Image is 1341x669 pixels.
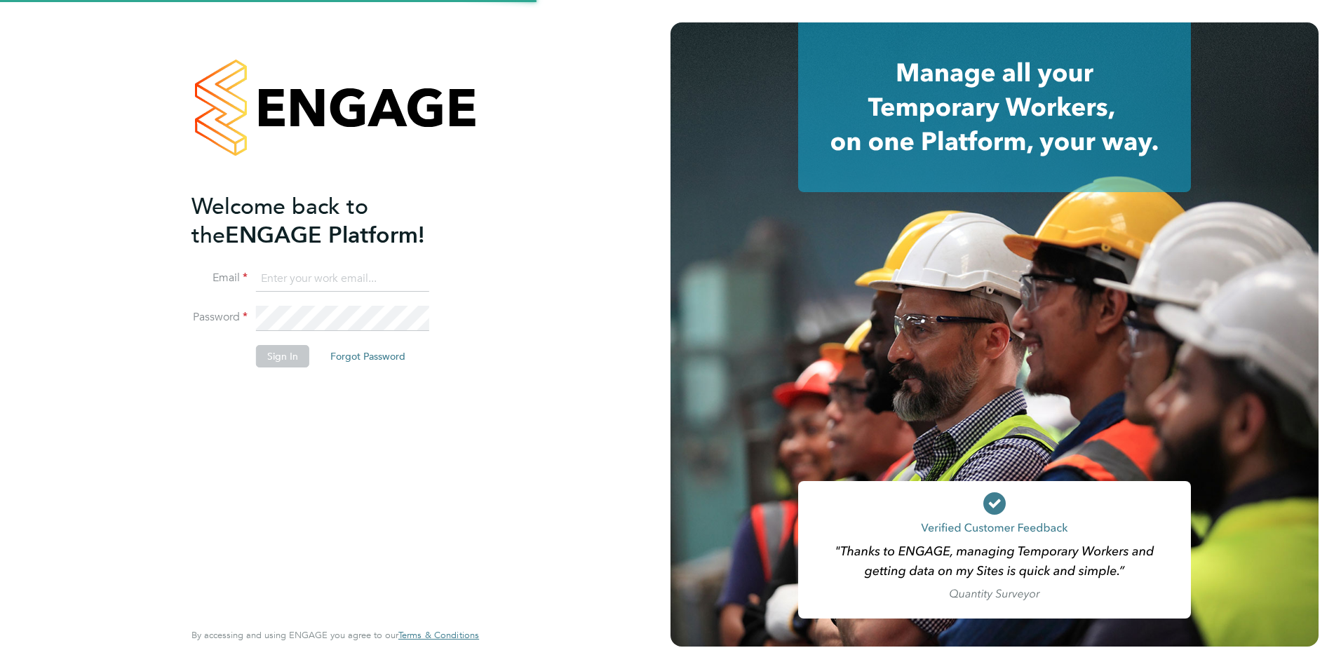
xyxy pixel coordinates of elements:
button: Forgot Password [319,345,417,367]
label: Password [191,310,248,325]
span: Terms & Conditions [398,629,479,641]
span: By accessing and using ENGAGE you agree to our [191,629,479,641]
a: Terms & Conditions [398,630,479,641]
button: Sign In [256,345,309,367]
span: Welcome back to the [191,193,368,249]
h2: ENGAGE Platform! [191,192,465,250]
label: Email [191,271,248,285]
input: Enter your work email... [256,266,429,292]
